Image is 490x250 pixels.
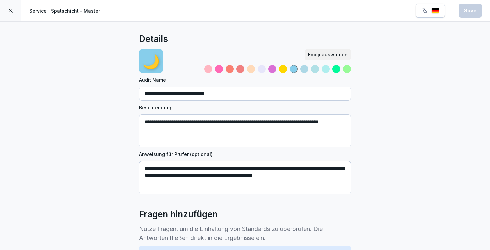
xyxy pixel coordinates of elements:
[139,32,168,46] h2: Details
[139,151,351,158] label: Anweisung für Prüfer (optional)
[308,51,348,58] div: Emoji auswählen
[29,7,100,14] p: Service | Spätschicht - Master
[459,4,482,18] button: Save
[139,224,351,242] p: Nutze Fragen, um die Einhaltung von Standards zu überprüfen. Die Antworten fließen direkt in die ...
[139,104,351,111] label: Beschreibung
[431,8,439,14] img: de.svg
[142,51,160,72] p: 🌙
[139,76,351,83] label: Audit Name
[464,7,477,14] div: Save
[139,208,218,221] h2: Fragen hinzufügen
[305,49,351,60] button: Emoji auswählen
